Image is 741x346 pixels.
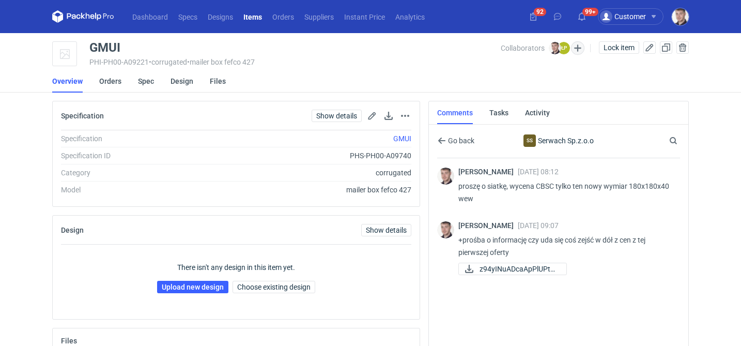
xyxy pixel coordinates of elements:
[676,41,689,54] button: Delete item
[339,10,390,23] a: Instant Price
[127,10,173,23] a: Dashboard
[177,262,295,273] p: There isn't any design in this item yet.
[52,10,114,23] svg: Packhelp Pro
[672,8,689,25] img: Maciej Sikora
[173,10,203,23] a: Specs
[480,263,558,275] span: z94yINuADcaApPlUPt2i...
[299,10,339,23] a: Suppliers
[366,110,378,122] button: Edit spec
[99,70,121,93] a: Orders
[149,58,187,66] span: • corrugated
[571,41,584,55] button: Edit collaborators
[267,10,299,23] a: Orders
[549,42,561,54] img: Maciej Sikora
[525,8,542,25] button: 92
[61,337,77,345] h2: Files
[667,134,700,147] input: Search
[393,134,411,143] a: GMUI
[233,281,315,293] button: Choose existing design
[458,180,672,205] p: proszę o siatkę, wycena CBSC tylko ten nowy wymiar 180x180x40 wew
[138,70,154,93] a: Spec
[508,134,609,147] div: Serwach Sp.z.o.o
[458,263,562,275] div: z94yINuADcaApPlUPt2iLae8S9ByMj6lC4m66np5 (1).pdf
[574,8,590,25] button: 99+
[558,42,570,54] figcaption: ŁP
[525,101,550,124] a: Activity
[501,44,545,52] span: Collaborators
[604,44,635,51] span: Lock item
[312,110,362,122] a: Show details
[61,112,104,120] h2: Specification
[61,226,84,234] h2: Design
[437,134,475,147] button: Go back
[523,134,536,147] div: Serwach Sp.z.o.o
[201,151,411,161] div: PHS-PH00-A09740
[518,221,559,230] span: [DATE] 09:07
[458,234,672,259] p: +prośba o informację czy uda się coś zejść w dół z cen z tej pierwszej oferty
[660,41,672,54] button: Duplicate Item
[382,110,395,122] button: Download specification
[210,70,226,93] a: Files
[201,168,411,178] div: corrugated
[458,168,518,176] span: [PERSON_NAME]
[437,101,473,124] a: Comments
[361,224,411,236] a: Show details
[61,168,201,178] div: Category
[89,58,501,66] div: PHI-PH00-A09221
[489,101,508,124] a: Tasks
[643,41,656,54] button: Edit item
[600,10,646,23] div: Customer
[390,10,430,23] a: Analytics
[61,185,201,195] div: Model
[598,8,672,25] button: Customer
[446,137,474,144] span: Go back
[437,221,454,238] img: Maciej Sikora
[157,281,228,293] a: Upload new design
[238,10,267,23] a: Items
[458,263,567,275] a: z94yINuADcaApPlUPt2i...
[437,168,454,185] img: Maciej Sikora
[458,221,518,230] span: [PERSON_NAME]
[203,10,238,23] a: Designs
[89,41,120,54] div: GMUI
[61,151,201,161] div: Specification ID
[237,283,311,291] span: Choose existing design
[599,41,639,54] button: Lock item
[518,168,559,176] span: [DATE] 08:12
[61,133,201,144] div: Specification
[52,70,83,93] a: Overview
[187,58,255,66] span: • mailer box fefco 427
[201,185,411,195] div: mailer box fefco 427
[171,70,193,93] a: Design
[399,110,411,122] button: Actions
[523,134,536,147] figcaption: SS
